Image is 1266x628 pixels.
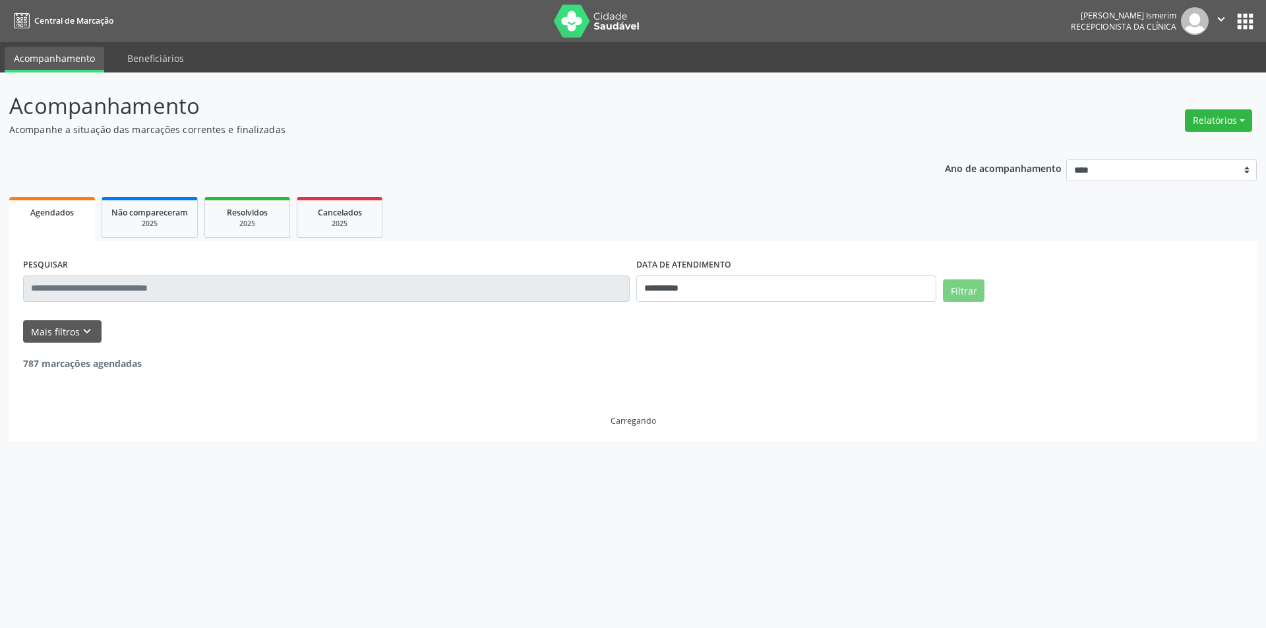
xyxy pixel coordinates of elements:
a: Beneficiários [118,47,193,70]
div: Carregando [611,415,656,426]
span: Central de Marcação [34,15,113,26]
button: Relatórios [1185,109,1252,132]
button:  [1209,7,1234,35]
button: apps [1234,10,1257,33]
span: Não compareceram [111,207,188,218]
span: Cancelados [318,207,362,218]
p: Acompanhe a situação das marcações correntes e finalizadas [9,123,882,136]
a: Acompanhamento [5,47,104,72]
p: Acompanhamento [9,90,882,123]
span: Agendados [30,207,74,218]
div: 2025 [214,219,280,229]
label: PESQUISAR [23,255,68,275]
span: Recepcionista da clínica [1071,21,1176,32]
div: [PERSON_NAME] Ismerim [1071,10,1176,21]
span: Resolvidos [227,207,268,218]
i: keyboard_arrow_down [80,324,94,339]
div: 2025 [307,219,373,229]
div: 2025 [111,219,188,229]
button: Filtrar [943,279,984,302]
a: Central de Marcação [9,10,113,32]
label: DATA DE ATENDIMENTO [636,255,731,275]
strong: 787 marcações agendadas [23,357,142,370]
img: img [1181,7,1209,35]
button: Mais filtroskeyboard_arrow_down [23,320,102,343]
p: Ano de acompanhamento [945,159,1062,176]
i:  [1214,12,1228,26]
